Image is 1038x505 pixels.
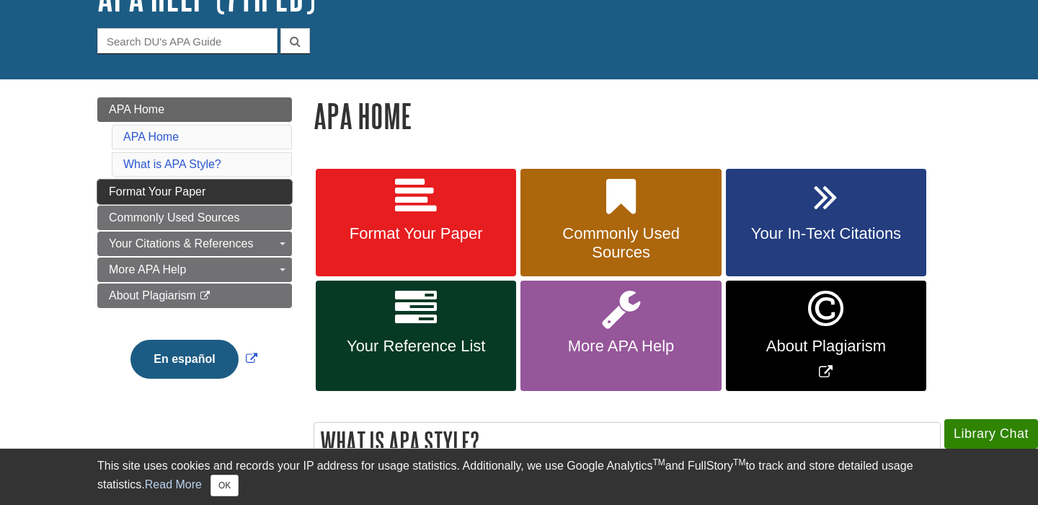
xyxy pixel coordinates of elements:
[97,97,292,122] a: APA Home
[316,169,516,277] a: Format Your Paper
[726,281,926,391] a: Link opens in new window
[109,211,239,224] span: Commonly Used Sources
[733,457,745,467] sup: TM
[97,258,292,282] a: More APA Help
[123,158,221,170] a: What is APA Style?
[109,263,186,276] span: More APA Help
[199,291,211,301] i: This link opens in a new window
[314,97,941,134] h1: APA Home
[109,103,164,115] span: APA Home
[520,169,721,277] a: Commonly Used Sources
[97,232,292,256] a: Your Citations & References
[316,281,516,391] a: Your Reference List
[130,340,238,379] button: En español
[97,457,941,496] div: This site uses cookies and records your IP address for usage statistics. Additionally, we use Goo...
[97,180,292,204] a: Format Your Paper
[737,337,915,356] span: About Plagiarism
[314,423,940,461] h2: What is APA Style?
[520,281,721,391] a: More APA Help
[123,131,179,143] a: APA Home
[97,206,292,230] a: Commonly Used Sources
[531,337,710,356] span: More APA Help
[737,224,915,243] span: Your In-Text Citations
[944,419,1038,449] button: Library Chat
[109,185,205,198] span: Format Your Paper
[97,28,278,53] input: Search DU's APA Guide
[652,457,665,467] sup: TM
[726,169,926,277] a: Your In-Text Citations
[109,237,253,250] span: Your Citations & References
[531,224,710,262] span: Commonly Used Sources
[97,97,292,403] div: Guide Page Menu
[145,478,202,491] a: Read More
[327,337,505,356] span: Your Reference List
[109,289,196,302] span: About Plagiarism
[210,475,239,496] button: Close
[327,224,505,243] span: Format Your Paper
[127,353,260,365] a: Link opens in new window
[97,284,292,308] a: About Plagiarism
